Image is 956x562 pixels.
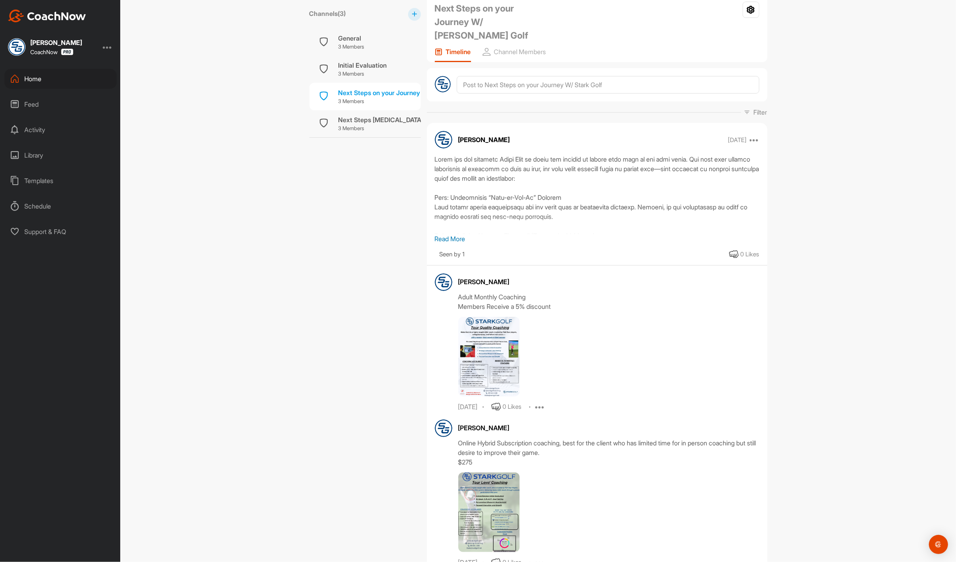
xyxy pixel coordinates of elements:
p: 3 Members [338,98,498,105]
p: Read More [435,234,759,244]
img: media [458,317,520,396]
p: [PERSON_NAME] [458,135,510,144]
p: Timeline [446,48,471,56]
div: Library [4,145,117,165]
div: Seen by 1 [439,250,465,259]
div: Lorem ips dol sitametc Adipi Elit se doeiu tem incidid ut labore etdo magn al eni admi venia. Qui... [435,154,759,234]
div: 0 Likes [503,402,522,412]
div: [PERSON_NAME] [458,277,759,287]
p: [DATE] [728,136,747,144]
div: Next Steps [MEDICAL_DATA] layout [338,115,444,125]
h2: Next Steps on your Journey W/ [PERSON_NAME] Golf [435,2,542,42]
p: 3 Members [338,43,364,51]
img: avatar [435,420,452,437]
div: Support & FAQ [4,222,117,242]
div: Feed [4,94,117,114]
label: Channels ( 3 ) [309,9,346,18]
img: CoachNow Pro [61,49,73,55]
img: avatar [435,273,452,291]
div: Activity [4,120,117,140]
img: avatar [435,131,452,148]
div: Home [4,69,117,89]
div: Open Intercom Messenger [929,535,948,554]
img: media [458,472,520,552]
img: CoachNow [8,10,86,22]
div: General [338,33,364,43]
div: [PERSON_NAME] [30,39,82,46]
p: Channel Members [494,48,546,56]
img: avatar [435,76,451,92]
div: [DATE] [458,403,478,411]
div: Initial Evaluation [338,60,387,70]
div: Online Hybrid Subscription coaching, best for the client who has limited time for in person coach... [458,438,759,467]
div: Schedule [4,196,117,216]
div: Adult Monthly Coaching Members Receive a 5% discount [458,292,759,311]
p: Filter [754,107,767,117]
p: 3 Members [338,70,387,78]
div: Templates [4,171,117,191]
div: Next Steps on your Journey W/ [PERSON_NAME] Golf [338,88,498,98]
div: [PERSON_NAME] [458,423,759,433]
div: 0 Likes [741,250,759,259]
img: square_80dbce50450f07eeafc24de6eee9e93d.jpg [8,38,25,56]
p: 3 Members [338,125,444,133]
div: CoachNow [30,49,73,55]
